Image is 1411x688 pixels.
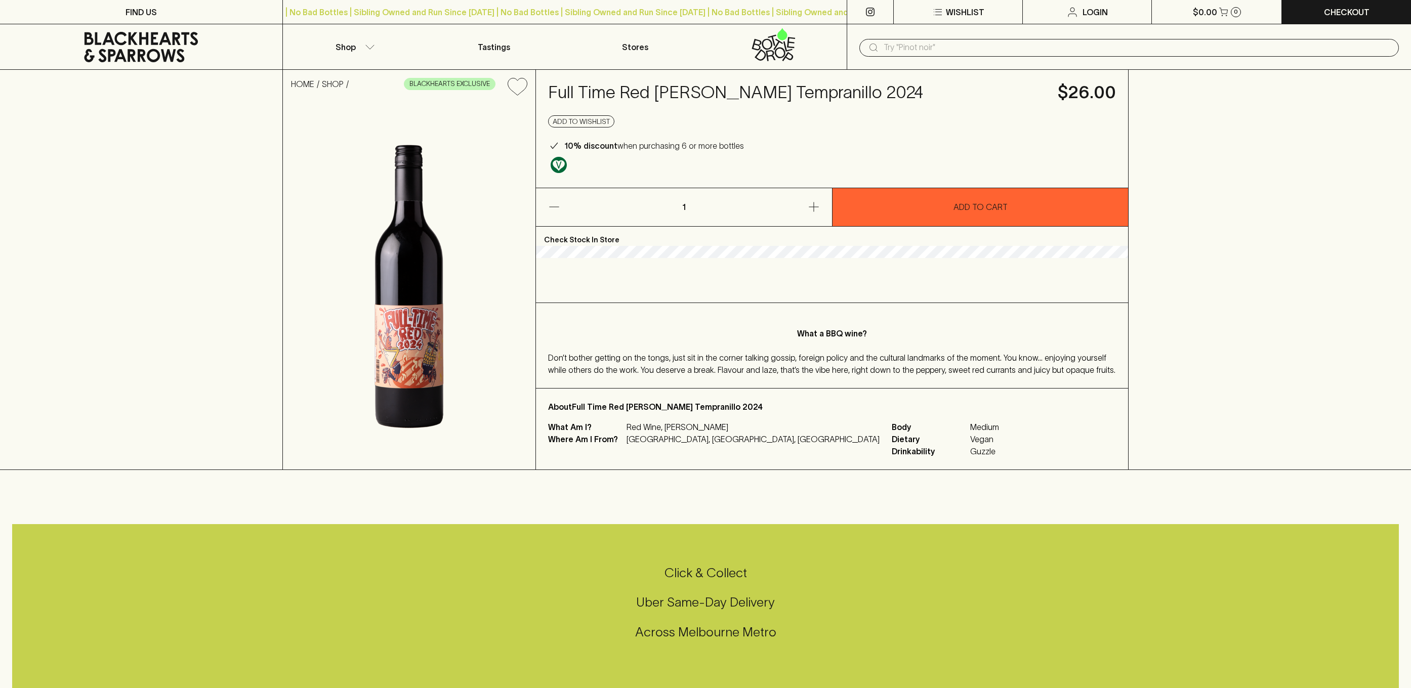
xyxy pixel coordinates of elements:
button: ADD TO CART [833,188,1128,226]
span: Medium [970,421,999,433]
a: Stores [565,24,706,69]
span: Guzzle [970,445,999,457]
span: Vegan [970,433,999,445]
p: Shop [336,41,356,53]
a: SHOP [322,79,344,89]
p: About Full Time Red [PERSON_NAME] Tempranillo 2024 [548,401,1116,413]
h4: Full Time Red [PERSON_NAME] Tempranillo 2024 [548,82,1046,103]
button: Shop [283,24,424,69]
h5: Click & Collect [12,565,1399,581]
span: Don’t bother getting on the tongs, just sit in the corner talking gossip, foreign policy and the ... [548,353,1115,374]
p: $0.00 [1193,6,1217,18]
p: Wishlist [946,6,984,18]
button: Add to wishlist [504,74,531,100]
b: 10% discount [564,141,617,150]
span: Body [892,421,968,433]
a: Tastings [424,24,565,69]
a: HOME [291,79,314,89]
a: Made without the use of any animal products. [548,154,569,176]
p: Where Am I From? [548,433,624,445]
p: when purchasing 6 or more bottles [564,140,744,152]
p: FIND US [126,6,157,18]
p: What a BBQ wine? [568,327,1096,339]
p: Stores [622,41,648,53]
h5: Across Melbourne Metro [12,624,1399,640]
h5: Uber Same-Day Delivery [12,594,1399,611]
p: 0 [1234,9,1238,15]
img: Vegan [551,157,567,173]
p: 1 [672,188,696,226]
span: Drinkability [892,445,968,457]
input: Try "Pinot noir" [884,39,1391,56]
p: Tastings [478,41,510,53]
h4: $26.00 [1058,82,1116,103]
button: Add to wishlist [548,115,614,127]
p: What Am I? [548,421,624,433]
span: Dietary [892,433,968,445]
img: 40606.png [283,104,535,469]
p: Red Wine, [PERSON_NAME] [627,421,880,433]
span: BLACKHEARTS EXCLUSIVE [404,79,495,89]
p: ADD TO CART [953,201,1008,213]
p: [GEOGRAPHIC_DATA], [GEOGRAPHIC_DATA], [GEOGRAPHIC_DATA] [627,433,880,445]
p: Checkout [1324,6,1369,18]
p: Login [1083,6,1108,18]
p: Check Stock In Store [536,227,1129,246]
